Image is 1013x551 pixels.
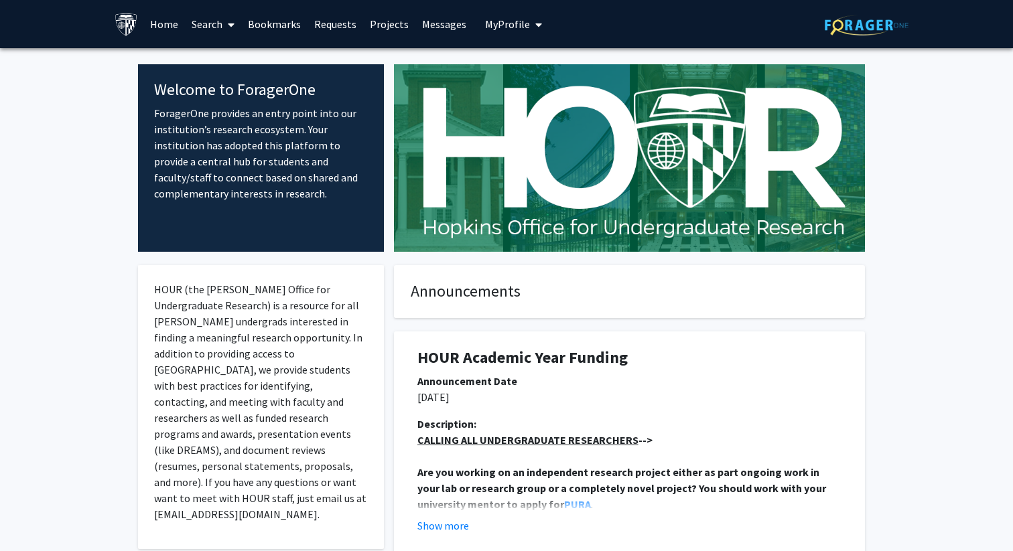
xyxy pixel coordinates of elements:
[394,64,865,252] img: Cover Image
[564,497,591,511] a: PURA
[825,15,908,35] img: ForagerOne Logo
[115,13,138,36] img: Johns Hopkins University Logo
[10,491,57,541] iframe: Chat
[185,1,241,48] a: Search
[485,17,530,31] span: My Profile
[241,1,308,48] a: Bookmarks
[417,373,841,389] div: Announcement Date
[154,80,368,100] h4: Welcome to ForagerOne
[417,348,841,368] h1: HOUR Academic Year Funding
[308,1,363,48] a: Requests
[417,464,841,512] p: .
[417,465,828,511] strong: Are you working on an independent research project either as part ongoing work in your lab or res...
[411,282,848,301] h4: Announcements
[154,281,368,522] p: HOUR (the [PERSON_NAME] Office for Undergraduate Research) is a resource for all [PERSON_NAME] un...
[363,1,415,48] a: Projects
[143,1,185,48] a: Home
[415,1,473,48] a: Messages
[417,518,469,534] button: Show more
[417,433,653,447] strong: -->
[417,416,841,432] div: Description:
[417,389,841,405] p: [DATE]
[417,433,638,447] u: CALLING ALL UNDERGRADUATE RESEARCHERS
[154,105,368,202] p: ForagerOne provides an entry point into our institution’s research ecosystem. Your institution ha...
